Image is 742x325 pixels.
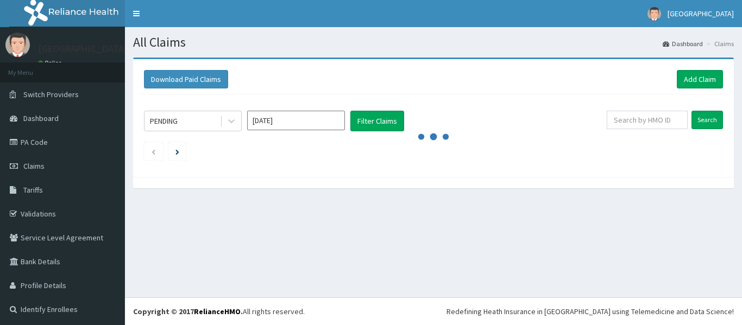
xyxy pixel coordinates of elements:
[133,307,243,316] strong: Copyright © 2017 .
[668,9,734,18] span: [GEOGRAPHIC_DATA]
[247,111,345,130] input: Select Month and Year
[23,185,43,195] span: Tariffs
[23,161,45,171] span: Claims
[23,113,59,123] span: Dashboard
[194,307,241,316] a: RelianceHMO
[151,146,156,156] a: Previous page
[447,306,734,317] div: Redefining Heath Insurance in [GEOGRAPHIC_DATA] using Telemedicine and Data Science!
[38,44,128,54] p: [GEOGRAPHIC_DATA]
[677,70,723,88] a: Add Claim
[350,111,404,131] button: Filter Claims
[607,111,688,129] input: Search by HMO ID
[691,111,723,129] input: Search
[175,146,179,156] a: Next page
[417,120,450,153] svg: audio-loading
[133,35,734,49] h1: All Claims
[663,39,703,48] a: Dashboard
[23,90,79,99] span: Switch Providers
[647,7,661,21] img: User Image
[704,39,734,48] li: Claims
[38,59,64,67] a: Online
[150,116,178,126] div: PENDING
[144,70,228,88] button: Download Paid Claims
[5,33,30,57] img: User Image
[125,297,742,325] footer: All rights reserved.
